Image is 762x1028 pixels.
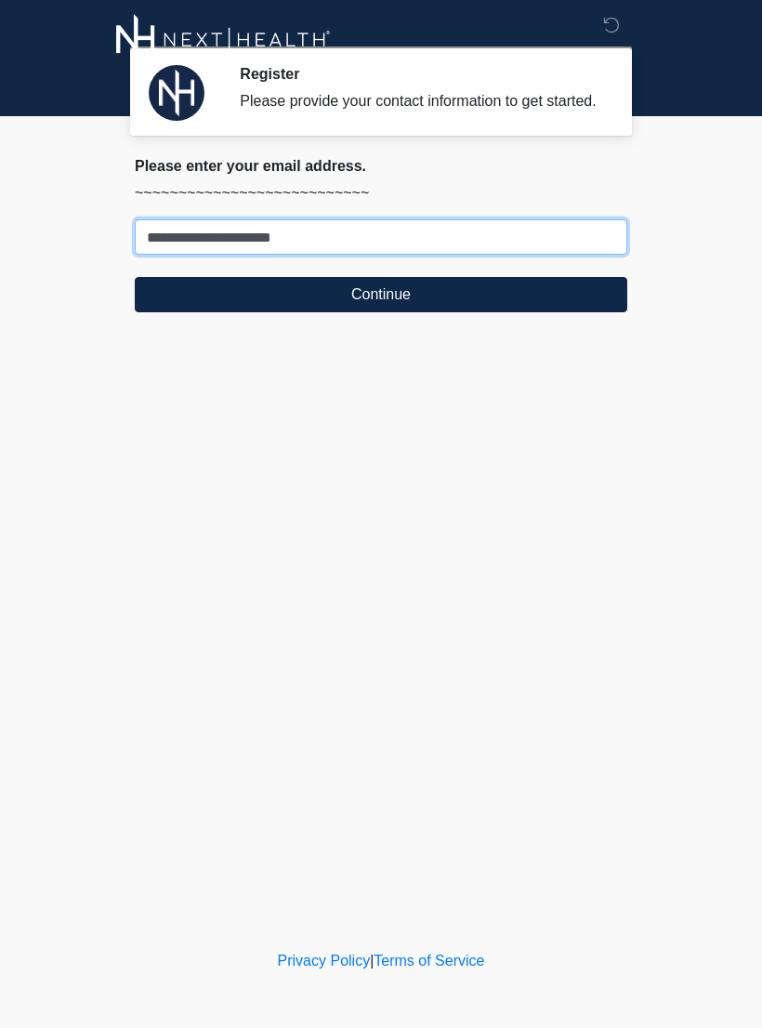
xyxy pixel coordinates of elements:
a: | [370,953,374,969]
h2: Please enter your email address. [135,157,627,175]
button: Continue [135,277,627,312]
img: Next-Health Logo [116,14,331,65]
img: Agent Avatar [149,65,204,121]
div: Please provide your contact information to get started. [240,90,599,112]
p: ~~~~~~~~~~~~~~~~~~~~~~~~~~~ [135,182,627,204]
a: Terms of Service [374,953,484,969]
a: Privacy Policy [278,953,371,969]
